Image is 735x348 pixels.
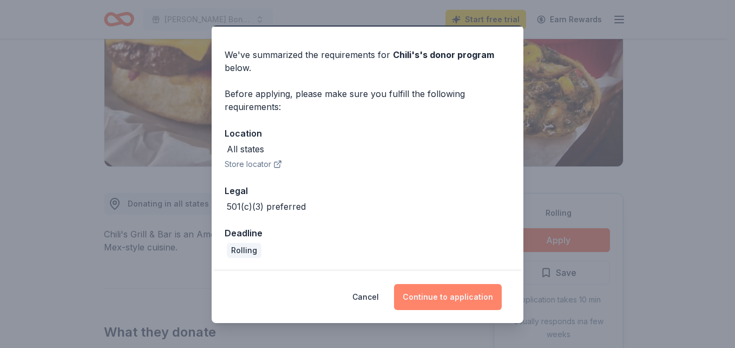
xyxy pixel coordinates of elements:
[393,49,494,60] span: Chili's 's donor program
[225,48,510,74] div: We've summarized the requirements for below.
[352,284,379,310] button: Cancel
[394,284,502,310] button: Continue to application
[225,226,510,240] div: Deadline
[227,143,264,156] div: All states
[225,184,510,198] div: Legal
[225,158,282,171] button: Store locator
[225,87,510,113] div: Before applying, please make sure you fulfill the following requirements:
[227,200,306,213] div: 501(c)(3) preferred
[225,126,510,140] div: Location
[227,243,261,258] div: Rolling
